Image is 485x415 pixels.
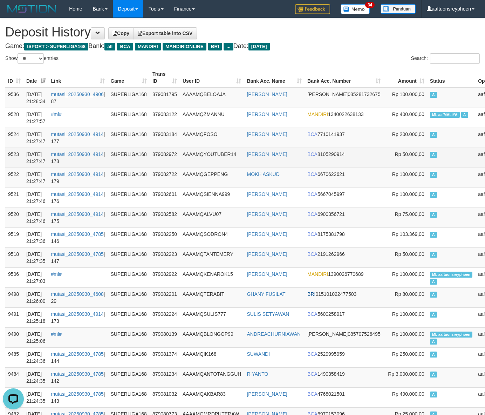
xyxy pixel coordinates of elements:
span: BCA [307,231,317,237]
td: 5667045997 [305,188,383,207]
span: BCA [307,151,317,157]
td: 1390026770689 [305,267,383,287]
td: 2529995959 [305,347,383,367]
td: 879082223 [150,247,180,267]
td: 879083122 [150,108,180,128]
a: mutasi_20250930_4785 [51,351,104,357]
a: Export table into CSV [134,27,197,39]
a: mutasi_20250930_4785 [51,231,104,237]
span: ISPORT > SUPERLIGA168 [24,43,88,50]
span: Approved [430,92,437,98]
a: mutasi_20250930_4785 [51,251,104,257]
a: [PERSON_NAME] [247,271,287,277]
span: MANDIRI [307,111,328,117]
td: SUPERLIGA168 [108,188,150,207]
span: BCA [307,211,317,217]
span: Approved [430,312,437,318]
td: AAAAMQYOUTUBER14 [180,148,244,168]
td: AAAAMQSULIS777 [180,307,244,327]
td: AAAAMQGEPPENG [180,168,244,188]
td: SUPERLIGA168 [108,367,150,387]
th: Trans ID: activate to sort column ascending [150,68,180,88]
th: Amount: activate to sort column ascending [383,68,427,88]
a: mutasi_20250930_4914 [51,171,104,177]
td: SUPERLIGA168 [108,307,150,327]
span: MANDIRIONLINE [163,43,206,50]
td: 7710141937 [305,128,383,148]
td: 9528 [5,108,23,128]
h1: Deposit History [5,25,480,39]
span: Approved [430,352,437,358]
span: Rp 3.000.000,00 [388,371,424,377]
td: 9498 [5,287,23,307]
span: Approved [430,132,437,138]
span: Approved [430,292,437,298]
td: AAAAMQTERABIT [180,287,244,307]
span: Rp 100.000,00 [392,171,424,177]
td: | 147 [48,247,108,267]
td: [DATE] 21:24:36 [23,347,48,367]
td: AAAAMQALVU07 [180,207,244,227]
span: Approved [430,212,437,218]
td: | 179 [48,168,108,188]
img: Button%20Memo.svg [341,4,370,14]
td: SUPERLIGA168 [108,327,150,347]
a: ANDREACHURNIAWAN [247,331,301,337]
td: | 87 [48,88,108,108]
span: BRI [208,43,222,50]
span: BCA [307,371,317,377]
td: [DATE] 21:25:06 [23,327,48,347]
td: 879082582 [150,207,180,227]
td: | 142 [48,367,108,387]
td: SUPERLIGA168 [108,247,150,267]
td: AAAAMQIK168 [180,347,244,367]
span: BCA [307,351,317,357]
td: SUPERLIGA168 [108,108,150,128]
td: 879082224 [150,307,180,327]
span: BCA [307,311,317,317]
td: 879083184 [150,128,180,148]
td: AAAAMQFOSO [180,128,244,148]
td: AAAAMQAKBAR83 [180,387,244,407]
span: Rp 100.000,00 [392,271,424,277]
a: RIYANTO [247,371,268,377]
span: Approved [430,372,437,377]
span: Approved [430,232,437,238]
td: 879082201 [150,287,180,307]
td: 9522 [5,168,23,188]
td: 9523 [5,148,23,168]
td: | 176 [48,188,108,207]
span: Rp 100.000,00 [392,331,424,337]
td: SUPERLIGA168 [108,148,150,168]
td: AAAAMQZMANNU [180,108,244,128]
a: mutasi_20250930_4914 [51,191,104,197]
td: 015101022477503 [305,287,383,307]
span: Rp 50.000,00 [395,251,424,257]
span: BCA [117,43,133,50]
td: 9536 [5,88,23,108]
td: 085281732675 [305,88,383,108]
td: 9518 [5,247,23,267]
th: Bank Acc. Name: activate to sort column ascending [244,68,305,88]
th: Bank Acc. Number: activate to sort column ascending [305,68,383,88]
span: Approved [430,172,437,178]
input: Search: [430,53,480,64]
td: AAAAMQBELOAJA [180,88,244,108]
td: 879081234 [150,367,180,387]
td: | 175 [48,207,108,227]
td: 6670622621 [305,168,383,188]
td: | 173 [48,307,108,327]
a: #ml# [51,331,62,337]
td: [DATE] 21:27:35 [23,247,48,267]
td: | 143 [48,387,108,407]
span: [PERSON_NAME] [307,91,348,97]
th: Status [427,68,476,88]
span: Rp 75.000,00 [395,211,424,217]
a: mutasi_20250930_4914 [51,311,104,317]
a: MOKH ASKUD [247,171,279,177]
th: Link: activate to sort column ascending [48,68,108,88]
td: AAAAMQANTOTANGGUH [180,367,244,387]
td: [DATE] 21:28:34 [23,88,48,108]
span: [DATE] [248,43,270,50]
td: SUPERLIGA168 [108,387,150,407]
